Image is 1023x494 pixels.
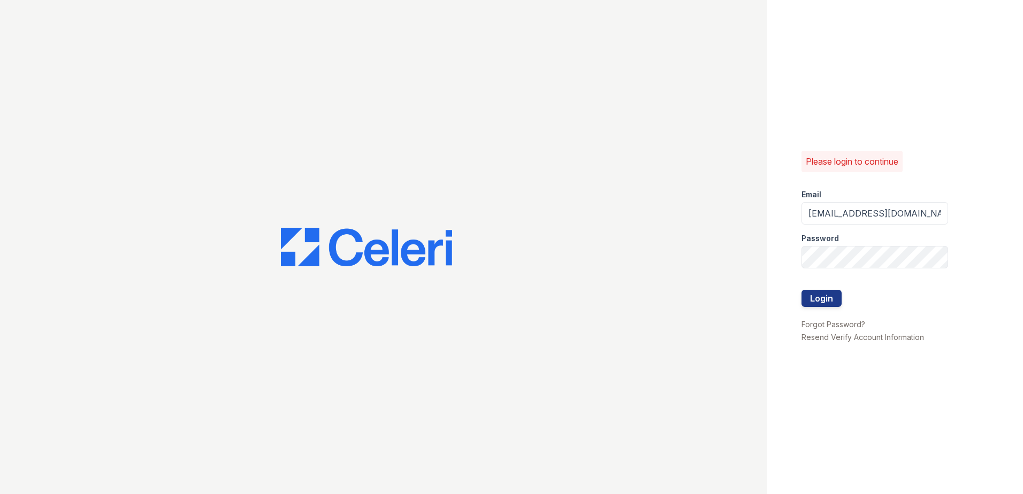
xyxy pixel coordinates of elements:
label: Password [801,233,839,244]
button: Login [801,290,842,307]
a: Resend Verify Account Information [801,333,924,342]
p: Please login to continue [806,155,898,168]
label: Email [801,189,821,200]
img: CE_Logo_Blue-a8612792a0a2168367f1c8372b55b34899dd931a85d93a1a3d3e32e68fde9ad4.png [281,228,452,266]
a: Forgot Password? [801,320,865,329]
